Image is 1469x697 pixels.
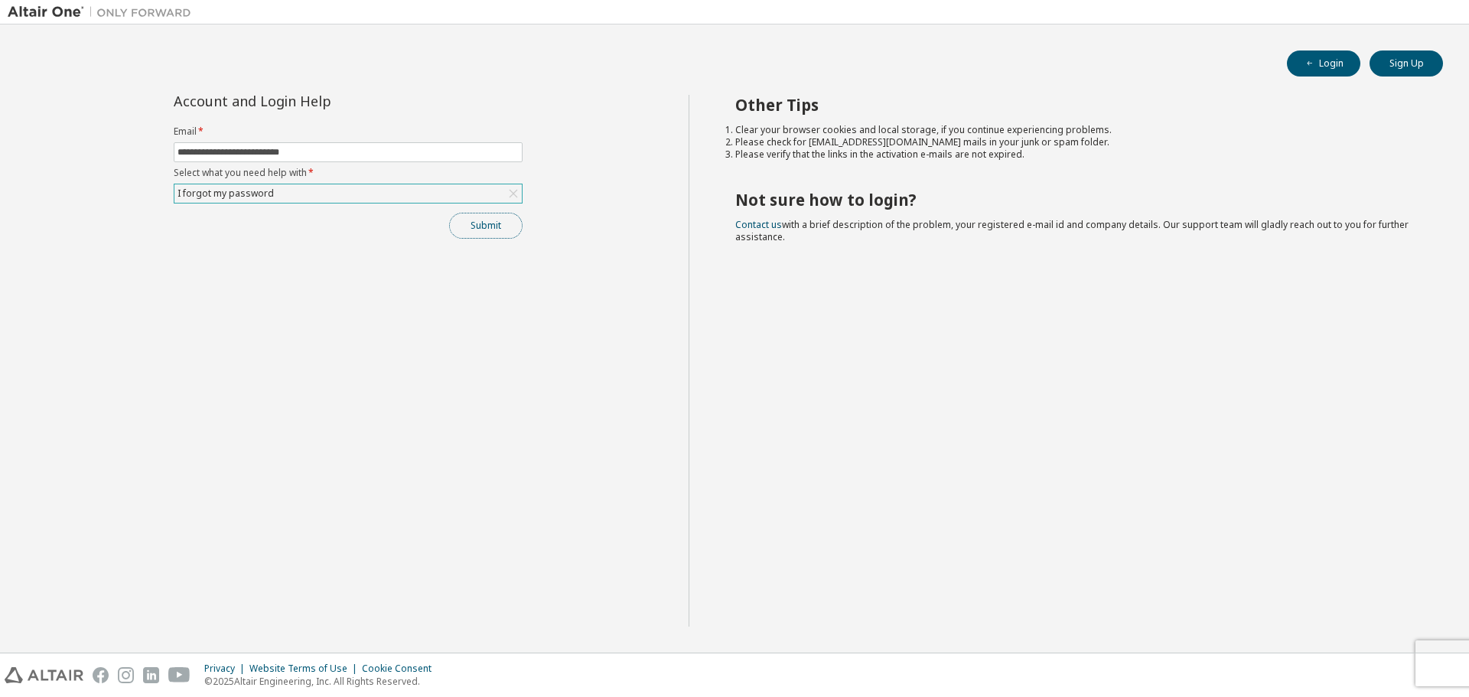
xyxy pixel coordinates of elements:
[93,667,109,683] img: facebook.svg
[362,663,441,675] div: Cookie Consent
[174,125,523,138] label: Email
[174,95,453,107] div: Account and Login Help
[168,667,191,683] img: youtube.svg
[735,136,1416,148] li: Please check for [EMAIL_ADDRESS][DOMAIN_NAME] mails in your junk or spam folder.
[5,667,83,683] img: altair_logo.svg
[735,190,1416,210] h2: Not sure how to login?
[118,667,134,683] img: instagram.svg
[735,218,1409,243] span: with a brief description of the problem, your registered e-mail id and company details. Our suppo...
[175,185,276,202] div: I forgot my password
[8,5,199,20] img: Altair One
[174,184,522,203] div: I forgot my password
[735,148,1416,161] li: Please verify that the links in the activation e-mails are not expired.
[735,95,1416,115] h2: Other Tips
[249,663,362,675] div: Website Terms of Use
[174,167,523,179] label: Select what you need help with
[204,663,249,675] div: Privacy
[143,667,159,683] img: linkedin.svg
[735,124,1416,136] li: Clear your browser cookies and local storage, if you continue experiencing problems.
[735,218,782,231] a: Contact us
[1287,50,1360,77] button: Login
[204,675,441,688] p: © 2025 Altair Engineering, Inc. All Rights Reserved.
[449,213,523,239] button: Submit
[1370,50,1443,77] button: Sign Up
